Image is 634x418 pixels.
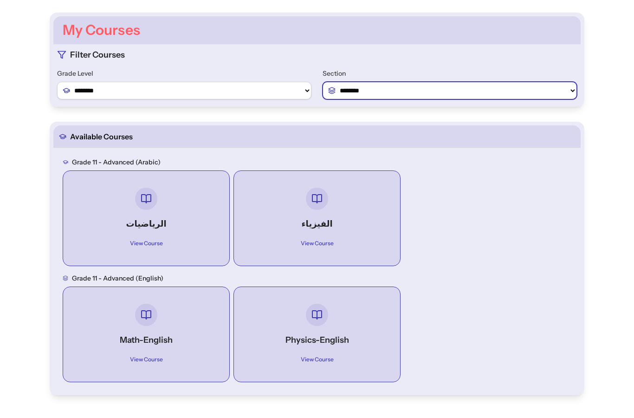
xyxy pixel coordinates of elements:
[70,48,125,61] h2: Filter Courses
[251,217,383,230] h4: الفيزياء
[71,178,222,258] a: الرياضياتView Course
[80,333,213,346] h4: Math-English
[71,294,222,374] a: Math-EnglishView Course
[63,22,571,39] h1: My Courses
[124,354,168,365] span: View Course
[57,69,311,78] label: Grade Level
[70,131,133,142] span: Available Courses
[124,238,168,249] span: View Course
[72,157,161,167] h3: Grade 11 - advanced (Arabic)
[241,178,393,258] a: الفيزياءView Course
[295,354,339,365] span: View Course
[295,238,339,249] span: View Course
[80,217,213,230] h4: الرياضيات
[241,294,393,374] a: Physics-EnglishView Course
[323,69,577,78] label: Section
[251,333,383,346] h4: Physics-English
[72,274,163,283] h3: Grade 11 - advanced (English)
